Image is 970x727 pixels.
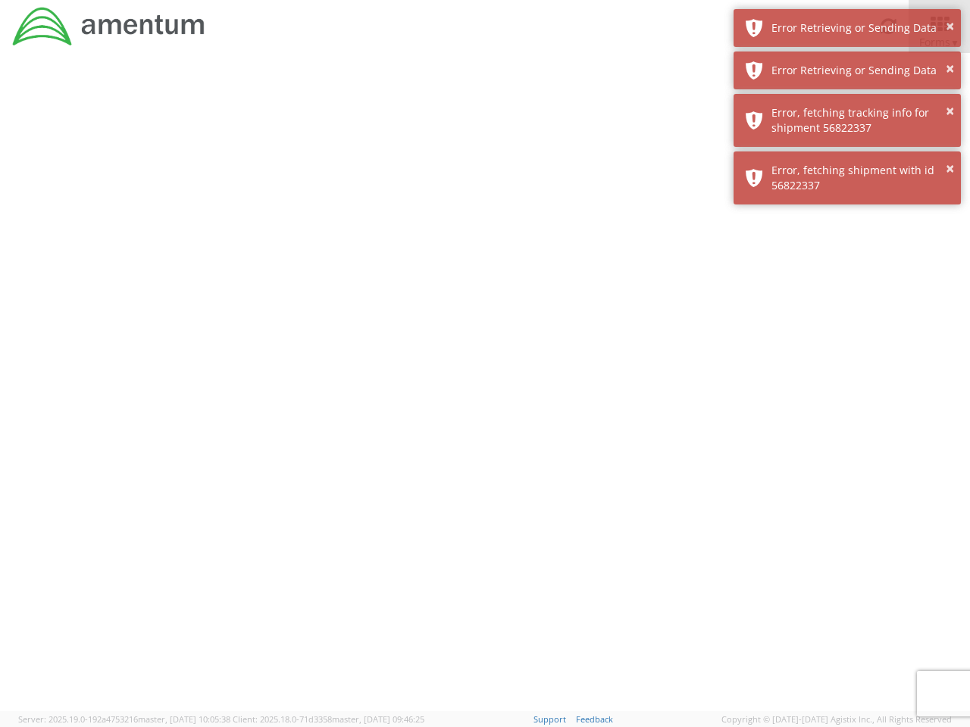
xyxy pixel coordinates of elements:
span: master, [DATE] 10:05:38 [138,713,230,725]
span: master, [DATE] 09:46:25 [332,713,424,725]
button: × [946,58,954,80]
button: × [946,16,954,38]
div: Error Retrieving or Sending Data [771,20,950,36]
a: Feedback [576,713,613,725]
div: Error Retrieving or Sending Data [771,63,950,78]
a: Support [533,713,566,725]
button: × [946,158,954,180]
span: Client: 2025.18.0-71d3358 [233,713,424,725]
span: Server: 2025.19.0-192a4753216 [18,713,230,725]
div: Error, fetching tracking info for shipment 56822337 [771,105,950,136]
img: dyn-intl-logo-049831509241104b2a82.png [11,5,207,48]
div: Error, fetching shipment with id 56822337 [771,163,950,193]
span: Copyright © [DATE]-[DATE] Agistix Inc., All Rights Reserved [721,713,952,725]
button: × [946,101,954,123]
